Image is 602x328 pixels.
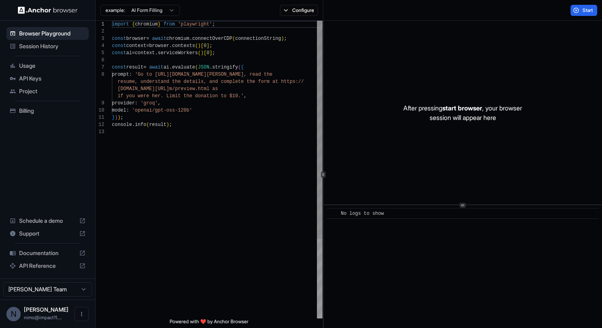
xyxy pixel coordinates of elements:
[112,50,126,56] span: const
[280,5,319,16] button: Configure
[96,114,104,121] div: 11
[212,65,238,70] span: stringify
[235,36,281,41] span: connectionString
[169,122,172,128] span: ;
[126,108,129,113] span: :
[117,93,244,99] span: if you were her. Limit the donation to $10.'
[189,36,192,41] span: .
[149,43,169,49] span: browser
[117,86,169,92] span: [DOMAIN_NAME][URL]
[112,65,126,70] span: const
[209,43,212,49] span: ;
[152,36,166,41] span: await
[571,5,597,16] button: Start
[146,43,149,49] span: =
[209,50,212,56] span: ]
[172,43,195,49] span: contexts
[112,72,129,77] span: prompt
[207,43,209,49] span: ]
[169,65,172,70] span: .
[96,35,104,42] div: 3
[170,318,248,328] span: Powered with ❤️ by Anchor Browser
[403,103,522,122] p: After pressing , your browser session will appear here
[201,43,203,49] span: [
[96,21,104,28] div: 1
[146,122,149,128] span: (
[96,57,104,64] div: 6
[143,65,146,70] span: =
[6,72,89,85] div: API Keys
[126,36,146,41] span: browser
[158,22,160,27] span: }
[135,50,155,56] span: context
[241,65,244,70] span: {
[212,22,215,27] span: ;
[135,22,158,27] span: chromium
[582,7,594,14] span: Start
[19,249,76,257] span: Documentation
[261,79,304,84] span: orm at https://
[19,87,86,95] span: Project
[164,22,175,27] span: from
[132,50,135,56] span: =
[19,62,86,70] span: Usage
[209,65,212,70] span: .
[158,50,198,56] span: serviceWorkers
[112,22,129,27] span: import
[117,115,120,120] span: )
[6,40,89,53] div: Session History
[244,93,246,99] span: ,
[164,65,169,70] span: ai
[198,65,209,70] span: JSON
[201,50,203,56] span: )
[96,107,104,114] div: 10
[146,36,149,41] span: =
[96,128,104,136] div: 13
[442,104,482,112] span: start browser
[284,36,287,41] span: ;
[255,72,272,77] span: ad the
[96,100,104,107] div: 9
[96,121,104,128] div: 12
[135,72,255,77] span: 'Go to [URL][DOMAIN_NAME][PERSON_NAME], re
[281,36,284,41] span: )
[233,36,235,41] span: (
[6,247,89,259] div: Documentation
[149,122,166,128] span: result
[155,50,158,56] span: .
[112,115,115,120] span: }
[178,22,212,27] span: 'playwright'
[96,71,104,78] div: 8
[203,50,206,56] span: [
[341,211,384,216] span: No logs to show
[126,50,132,56] span: ai
[172,65,195,70] span: evaluate
[96,64,104,71] div: 7
[19,230,76,238] span: Support
[6,259,89,272] div: API Reference
[212,50,215,56] span: ;
[112,108,126,113] span: model
[115,115,117,120] span: )
[19,42,86,50] span: Session History
[117,79,261,84] span: resume, understand the details, and complete the f
[24,314,62,320] span: nimo@impact11.com
[192,36,233,41] span: connectOverCDP
[18,6,78,14] img: Anchor Logo
[24,306,68,313] span: Nimo Shkedy
[135,100,138,106] span: :
[19,107,86,115] span: Billing
[112,122,132,128] span: console
[112,36,126,41] span: const
[132,122,135,128] span: .
[126,43,146,49] span: context
[198,43,201,49] span: )
[169,86,218,92] span: m/preview.html as
[6,214,89,227] div: Schedule a demo
[126,65,143,70] span: result
[112,43,126,49] span: const
[6,227,89,240] div: Support
[166,36,190,41] span: chromium
[121,115,123,120] span: ;
[6,104,89,117] div: Billing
